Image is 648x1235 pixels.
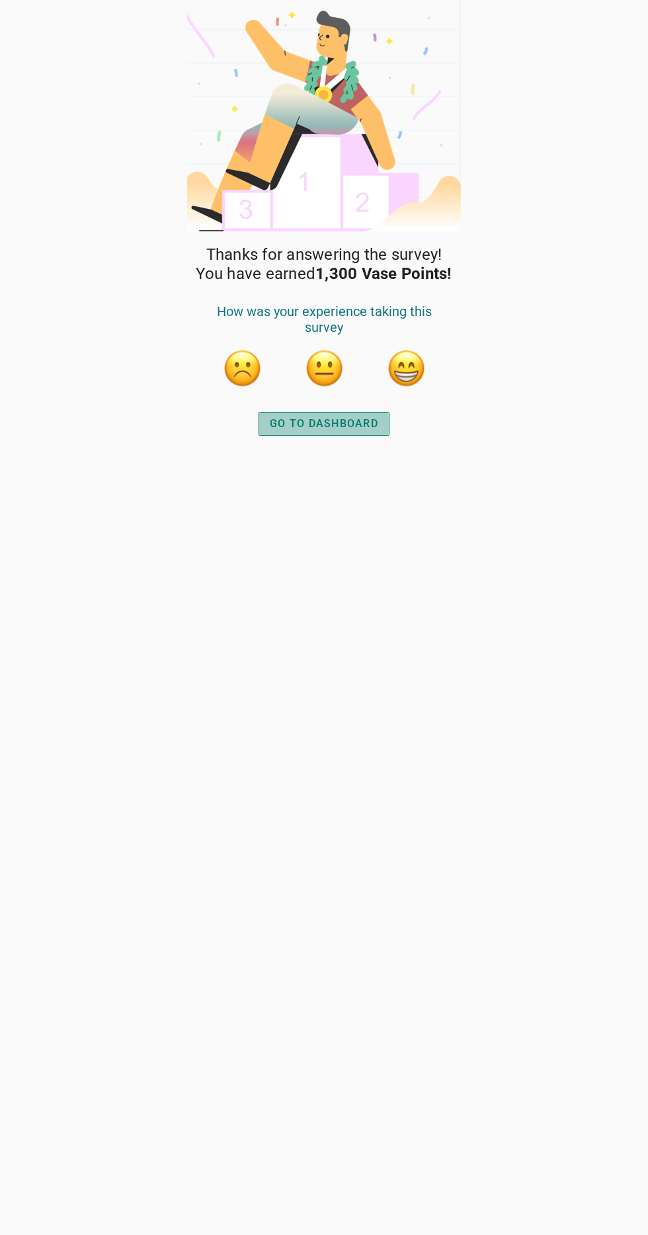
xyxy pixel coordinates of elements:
[201,303,447,348] div: How was your experience taking this survey
[270,416,378,432] div: GO TO DASHBOARD
[196,264,452,284] span: You have earned
[259,412,389,436] button: GO TO DASHBOARD
[206,245,442,264] span: Thanks for answering the survey!
[315,264,452,283] strong: 1,300 Vase Points!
